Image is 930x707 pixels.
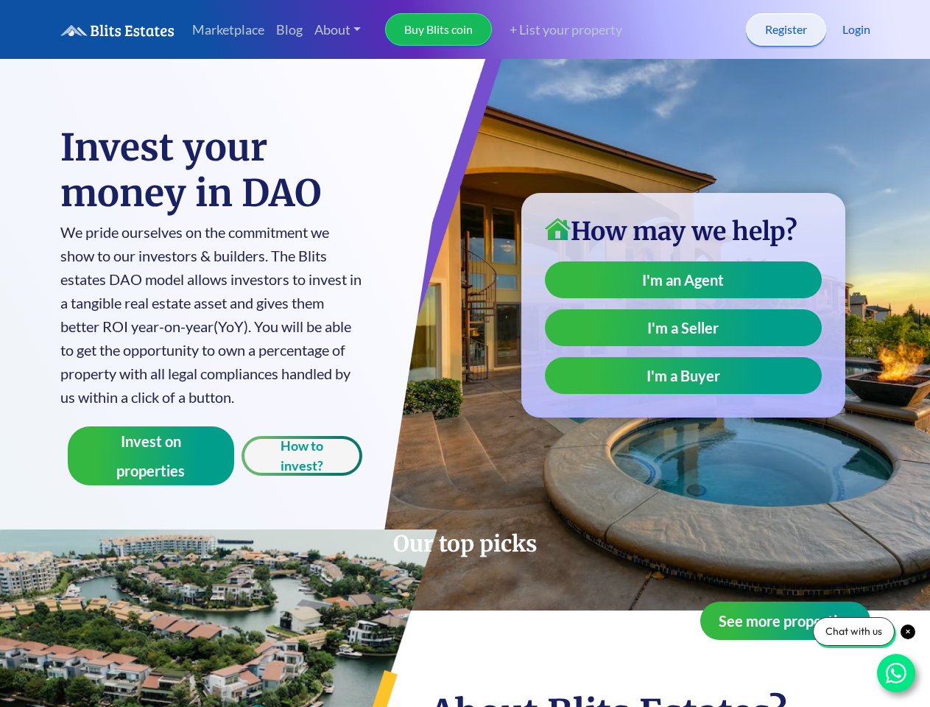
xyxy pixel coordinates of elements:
a: + List your property [492,20,622,40]
button: How to invest? [242,436,362,476]
h1: Invest your money in DAO [60,125,363,217]
a: I'm an Agent [545,261,822,298]
a: I'm a Buyer [545,357,822,394]
div: Chat with us [813,617,895,646]
p: We pride ourselves on the commitment we show to our investors & builders. The Blits estates DAO m... [60,220,363,409]
a: Blog [270,14,309,46]
a: Buy Blits coin [385,13,492,46]
img: home-icon [545,218,571,240]
a: Marketplace [186,14,270,46]
a: Register [746,13,826,46]
button: Invest on properties [68,426,235,485]
button: See more properties [700,602,870,640]
img: logo.6a08bd47fd1234313fe35534c588d03a.svg [60,24,175,37]
a: I'm a Seller [545,309,822,346]
h3: How may we help? [545,217,822,247]
h2: Our top picks [60,530,870,557]
a: Login [842,21,870,38]
a: About [309,14,367,46]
